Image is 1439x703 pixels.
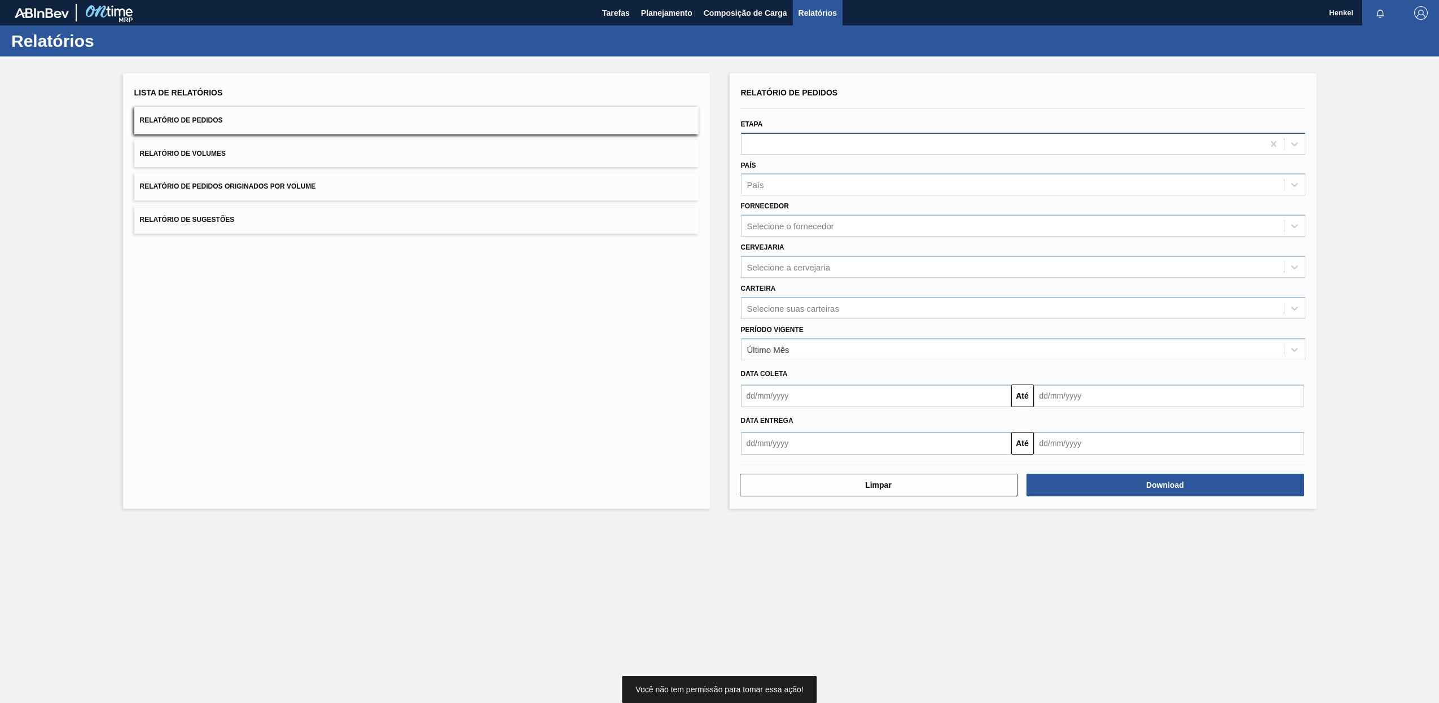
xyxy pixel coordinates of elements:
[15,8,69,18] img: TNhmsLtSVTkK8tSr43FrP2fwEKptu5GPRR3wAAAABJRU5ErkJggg==
[741,432,1011,455] input: dd/mm/yyyy
[134,88,223,97] span: Lista de Relatórios
[1026,474,1304,496] button: Download
[799,6,837,20] span: Relatórios
[134,107,699,134] button: Relatório de Pedidos
[1414,6,1428,20] img: Logout
[741,385,1011,407] input: dd/mm/yyyy
[140,150,226,158] span: Relatório de Volumes
[140,216,235,224] span: Relatório de Sugestões
[602,6,630,20] span: Tarefas
[747,221,834,231] div: Selecione o fornecedor
[740,474,1017,496] button: Limpar
[1034,385,1304,407] input: dd/mm/yyyy
[747,344,789,354] div: Último Mês
[134,140,699,168] button: Relatório de Volumes
[641,6,692,20] span: Planejamento
[1011,432,1034,455] button: Até
[741,202,789,210] label: Fornecedor
[704,6,787,20] span: Composição de Carga
[11,34,212,47] h1: Relatórios
[134,206,699,234] button: Relatório de Sugestões
[1034,432,1304,455] input: dd/mm/yyyy
[741,243,784,251] label: Cervejaria
[741,120,763,128] label: Etapa
[140,116,223,124] span: Relatório de Pedidos
[741,285,776,292] label: Carteira
[741,370,788,378] span: Data coleta
[1011,385,1034,407] button: Até
[134,173,699,200] button: Relatório de Pedidos Originados por Volume
[747,262,831,272] div: Selecione a cervejaria
[1362,5,1398,21] button: Notificações
[747,303,839,313] div: Selecione suas carteiras
[747,180,764,190] div: País
[140,182,316,190] span: Relatório de Pedidos Originados por Volume
[741,326,804,334] label: Período Vigente
[635,685,803,694] span: Você não tem permissão para tomar essa ação!
[741,417,793,425] span: Data entrega
[741,161,756,169] label: País
[741,88,838,97] span: Relatório de Pedidos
